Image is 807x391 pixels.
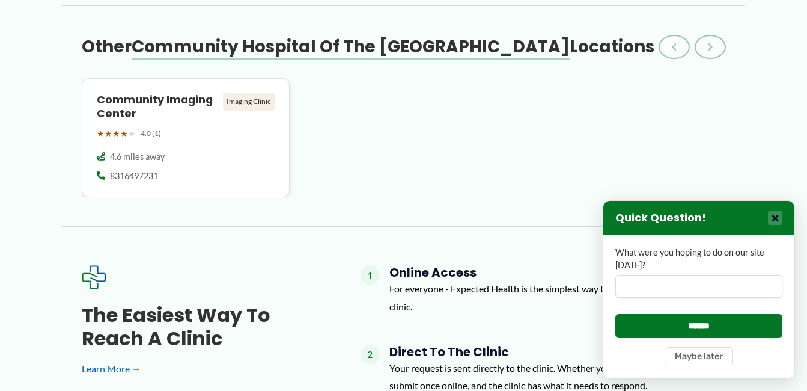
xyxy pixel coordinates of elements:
h4: Online Access [389,265,726,280]
h4: Direct to the Clinic [389,345,726,359]
span: ★ [112,126,120,141]
a: Learn More → [82,360,322,378]
span: 1 [361,265,380,285]
h4: Community Imaging Center [97,93,219,121]
img: Expected Healthcare Logo [82,265,106,289]
span: ★ [97,126,105,141]
h3: The Easiest Way to Reach a Clinic [82,304,322,350]
span: 8316497231 [110,170,158,182]
span: 2 [361,345,380,364]
div: Imaging Clinic [223,93,275,110]
span: ★ [105,126,112,141]
p: For everyone - Expected Health is the simplest way to digitally connect with a clinic. [389,280,726,315]
span: › [708,40,713,54]
button: Maybe later [665,347,733,366]
span: ‹ [672,40,677,54]
span: Community Hospital of the [GEOGRAPHIC_DATA] [132,35,570,58]
h3: Other Locations [82,36,654,58]
span: ★ [120,126,128,141]
span: ★ [128,126,136,141]
button: Close [768,211,782,225]
button: ‹ [659,35,690,59]
span: 4.6 miles away [110,151,165,163]
span: 4.0 (1) [141,127,161,140]
h3: Quick Question! [615,211,706,225]
button: › [695,35,726,59]
a: Community Imaging Center Imaging Clinic ★★★★★ 4.0 (1) 4.6 miles away 8316497231 [82,78,290,197]
label: What were you hoping to do on our site [DATE]? [615,247,782,271]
